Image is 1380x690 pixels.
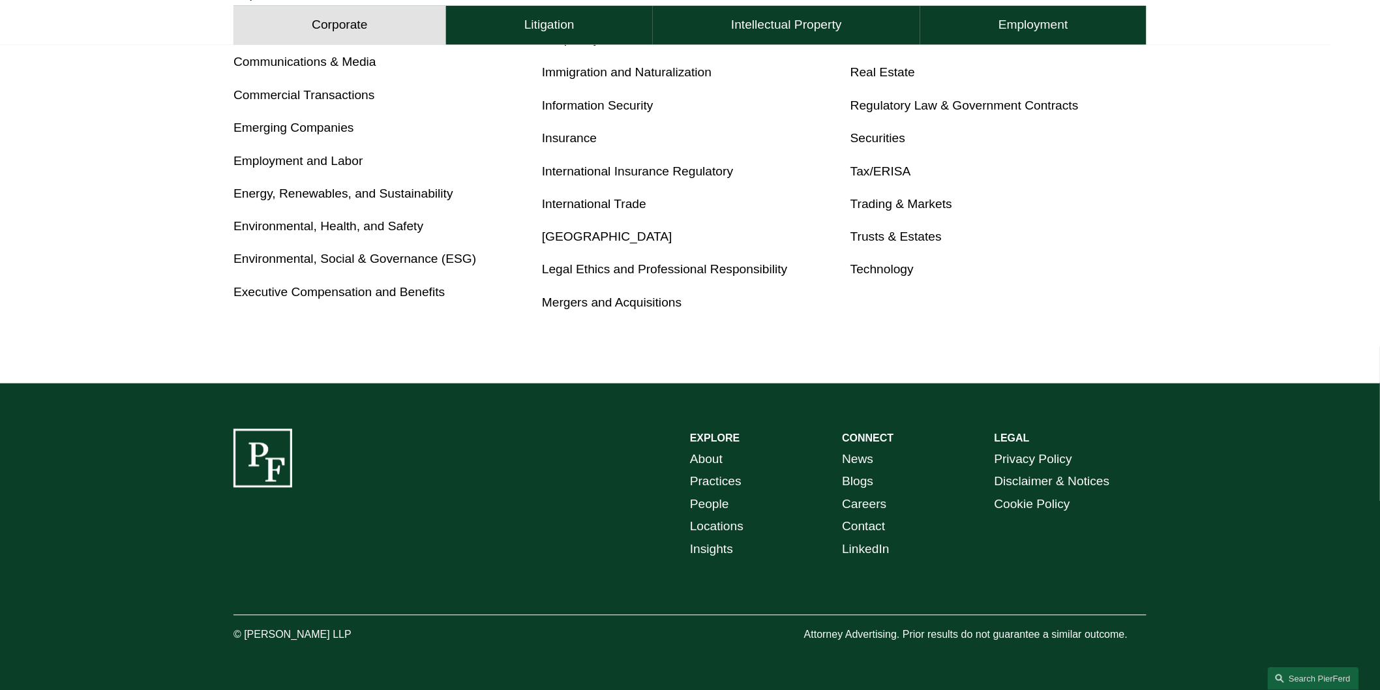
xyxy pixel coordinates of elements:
[850,197,952,211] a: Trading & Markets
[542,263,788,277] a: Legal Ethics and Professional Responsibility
[995,471,1110,494] a: Disclaimer & Notices
[233,252,476,266] a: Environmental, Social & Governance (ESG)
[842,516,885,539] a: Contact
[850,263,914,277] a: Technology
[542,296,682,310] a: Mergers and Acquisitions
[850,131,905,145] a: Securities
[312,17,367,33] h4: Corporate
[233,286,445,299] a: Executive Compensation and Benefits
[1268,667,1359,690] a: Search this site
[850,65,915,79] a: Real Estate
[690,471,742,494] a: Practices
[542,98,653,112] a: Information Security
[542,197,646,211] a: International Trade
[524,17,575,33] h4: Litigation
[690,516,743,539] a: Locations
[690,449,723,472] a: About
[690,494,729,517] a: People
[690,433,740,444] strong: EXPLORE
[842,539,890,562] a: LinkedIn
[233,88,374,102] a: Commercial Transactions
[850,98,1079,112] a: Regulatory Law & Government Contracts
[233,626,424,645] p: © [PERSON_NAME] LLP
[995,449,1072,472] a: Privacy Policy
[995,433,1030,444] strong: LEGAL
[842,449,873,472] a: News
[542,164,733,178] a: International Insurance Regulatory
[542,230,672,244] a: [GEOGRAPHIC_DATA]
[542,32,600,46] a: Hospitality
[542,65,712,79] a: Immigration and Naturalization
[850,32,933,46] a: Public Finance
[804,626,1147,645] p: Attorney Advertising. Prior results do not guarantee a similar outcome.
[233,187,453,200] a: Energy, Renewables, and Sustainability
[998,17,1068,33] h4: Employment
[690,539,733,562] a: Insights
[842,433,893,444] strong: CONNECT
[233,55,376,68] a: Communications & Media
[850,230,942,244] a: Trusts & Estates
[995,494,1070,517] a: Cookie Policy
[233,121,354,134] a: Emerging Companies
[850,164,911,178] a: Tax/ERISA
[233,154,363,168] a: Employment and Labor
[542,131,597,145] a: Insurance
[842,471,873,494] a: Blogs
[842,494,886,517] a: Careers
[233,220,423,233] a: Environmental, Health, and Safety
[731,17,842,33] h4: Intellectual Property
